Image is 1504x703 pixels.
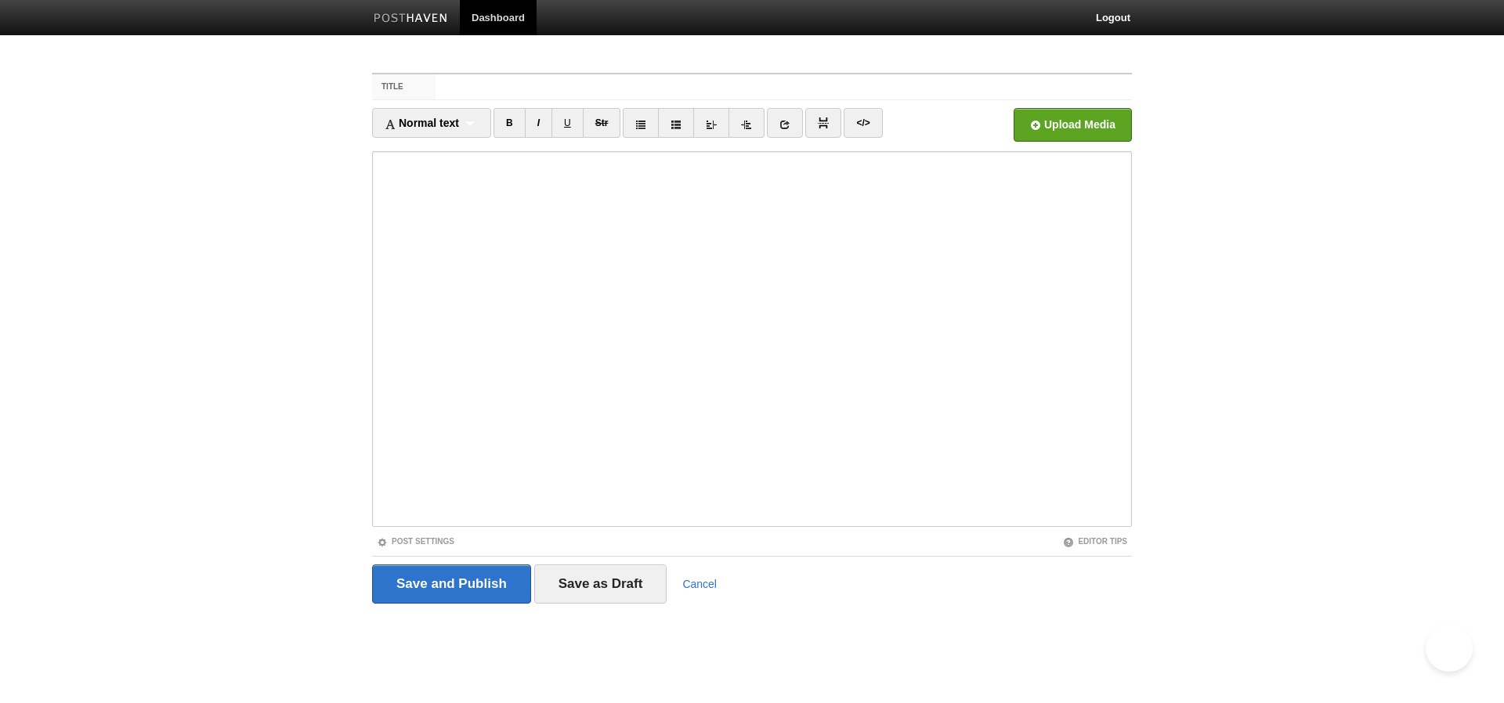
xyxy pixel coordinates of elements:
img: Posthaven-bar [374,13,448,25]
a: Post Settings [377,537,454,546]
a: I [525,108,552,138]
a: B [493,108,526,138]
a: U [551,108,584,138]
del: Str [595,117,609,128]
iframe: Help Scout Beacon - Open [1426,625,1473,672]
a: Cancel [682,578,717,590]
a: </> [844,108,882,138]
a: Editor Tips [1063,537,1127,546]
span: Normal text [385,117,459,129]
input: Save and Publish [372,564,531,604]
label: Title [372,74,436,99]
a: Str [583,108,621,138]
img: pagebreak-icon.png [818,117,829,128]
input: Save as Draft [534,564,667,604]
